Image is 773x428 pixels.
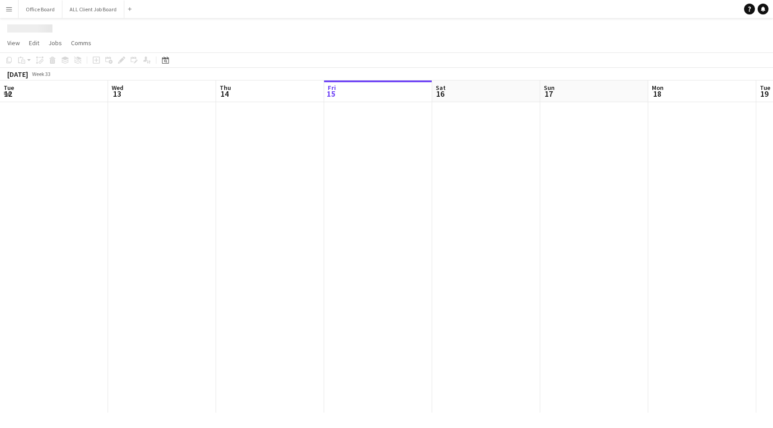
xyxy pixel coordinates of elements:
[7,70,28,79] div: [DATE]
[48,39,62,47] span: Jobs
[62,0,124,18] button: ALL Client Job Board
[110,89,123,99] span: 13
[30,71,52,77] span: Week 33
[25,37,43,49] a: Edit
[19,0,62,18] button: Office Board
[542,89,555,99] span: 17
[2,89,14,99] span: 12
[760,84,770,92] span: Tue
[218,89,231,99] span: 14
[220,84,231,92] span: Thu
[434,89,446,99] span: 16
[652,84,664,92] span: Mon
[436,84,446,92] span: Sat
[544,84,555,92] span: Sun
[112,84,123,92] span: Wed
[4,37,24,49] a: View
[328,84,336,92] span: Fri
[759,89,770,99] span: 19
[71,39,91,47] span: Comms
[326,89,336,99] span: 15
[650,89,664,99] span: 18
[29,39,39,47] span: Edit
[45,37,66,49] a: Jobs
[67,37,95,49] a: Comms
[7,39,20,47] span: View
[4,84,14,92] span: Tue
